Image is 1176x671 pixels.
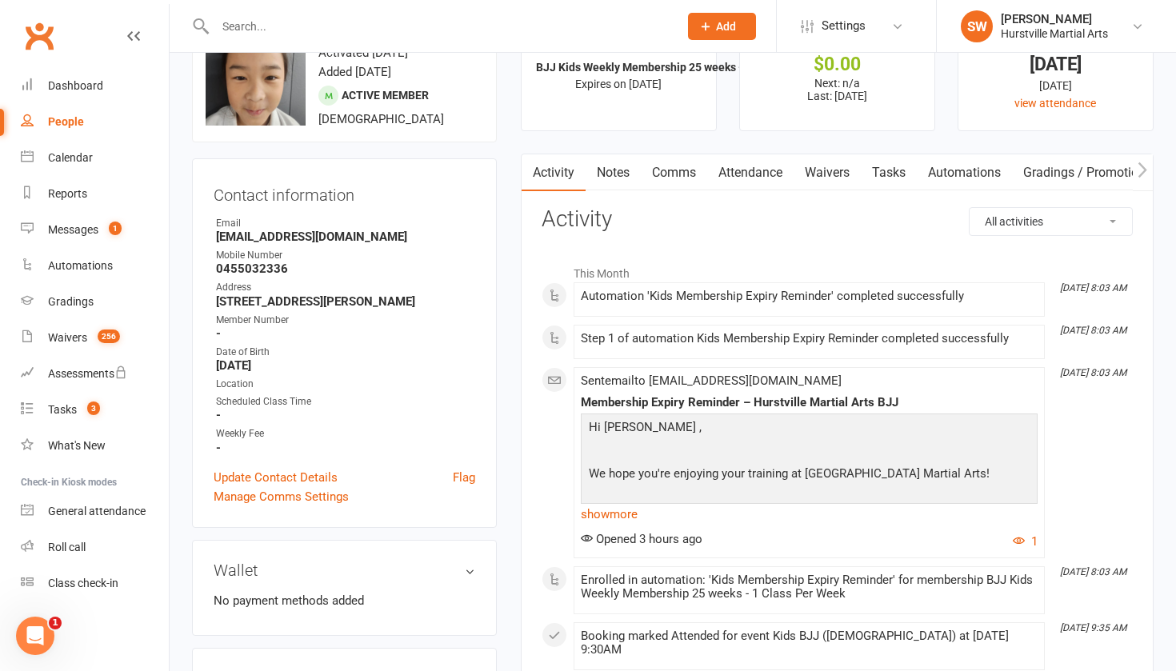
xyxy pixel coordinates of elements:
[216,248,475,263] div: Mobile Number
[216,358,475,373] strong: [DATE]
[453,468,475,487] a: Flag
[216,408,475,422] strong: -
[822,8,866,44] span: Settings
[48,151,93,164] div: Calendar
[216,294,475,309] strong: [STREET_ADDRESS][PERSON_NAME]
[581,532,702,546] span: Opened 3 hours ago
[19,16,59,56] a: Clubworx
[87,401,100,415] span: 3
[917,154,1012,191] a: Automations
[1014,97,1096,110] a: view attendance
[48,439,106,452] div: What's New
[48,403,77,416] div: Tasks
[581,373,842,388] span: Sent email to [EMAIL_ADDRESS][DOMAIN_NAME]
[21,284,169,320] a: Gradings
[1060,282,1126,294] i: [DATE] 8:03 AM
[48,115,84,128] div: People
[1060,566,1126,577] i: [DATE] 8:03 AM
[581,396,1038,409] div: Membership Expiry Reminder – Hurstville Martial Arts BJJ
[21,392,169,428] a: Tasks 3
[21,428,169,464] a: What's New
[214,180,475,204] h3: Contact information
[216,394,475,409] div: Scheduled Class Time
[210,15,667,38] input: Search...
[961,10,993,42] div: SW
[48,577,118,589] div: Class check-in
[48,223,98,236] div: Messages
[581,629,1038,657] div: Booking marked Attended for event Kids BJJ ([DEMOGRAPHIC_DATA]) at [DATE] 9:30AM
[21,320,169,356] a: Waivers 256
[216,377,475,392] div: Location
[342,89,429,102] span: Active member
[21,104,169,140] a: People
[216,230,475,244] strong: [EMAIL_ADDRESS][DOMAIN_NAME]
[216,262,475,276] strong: 0455032336
[48,187,87,200] div: Reports
[1060,622,1126,633] i: [DATE] 9:35 AM
[48,367,127,380] div: Assessments
[641,154,707,191] a: Comms
[1012,154,1163,191] a: Gradings / Promotions
[21,68,169,104] a: Dashboard
[21,176,169,212] a: Reports
[318,65,391,79] time: Added [DATE]
[688,13,756,40] button: Add
[21,493,169,529] a: General attendance kiosk mode
[216,345,475,360] div: Date of Birth
[48,259,113,272] div: Automations
[716,20,736,33] span: Add
[318,46,408,60] time: Activated [DATE]
[581,332,1038,345] div: Step 1 of automation Kids Membership Expiry Reminder completed successfully
[794,154,861,191] a: Waivers
[754,77,920,102] p: Next: n/a Last: [DATE]
[1060,325,1126,336] i: [DATE] 8:03 AM
[21,140,169,176] a: Calendar
[707,154,794,191] a: Attendance
[318,112,444,126] span: [DEMOGRAPHIC_DATA]
[98,330,120,343] span: 256
[48,541,86,553] div: Roll call
[216,313,475,328] div: Member Number
[21,356,169,392] a: Assessments
[48,295,94,308] div: Gradings
[21,248,169,284] a: Automations
[214,468,338,487] a: Update Contact Details
[581,503,1038,525] a: show more
[586,154,641,191] a: Notes
[973,77,1138,94] div: [DATE]
[216,326,475,341] strong: -
[754,56,920,73] div: $0.00
[48,505,146,517] div: General attendance
[581,573,1038,601] div: Enrolled in automation: 'Kids Membership Expiry Reminder' for membership BJJ Kids Weekly Membersh...
[16,617,54,655] iframe: Intercom live chat
[542,257,1133,282] li: This Month
[575,78,662,90] span: Expires on [DATE]
[214,561,475,579] h3: Wallet
[522,154,586,191] a: Activity
[542,207,1133,232] h3: Activity
[216,216,475,231] div: Email
[973,56,1138,73] div: [DATE]
[214,591,475,610] li: No payment methods added
[585,417,1034,441] p: Hi [PERSON_NAME] ,
[206,26,306,126] img: image1754696392.png
[585,464,1034,487] p: We hope you're enjoying your training at [GEOGRAPHIC_DATA] Martial Arts!
[21,565,169,601] a: Class kiosk mode
[1013,532,1038,551] button: 1
[861,154,917,191] a: Tasks
[109,222,122,235] span: 1
[21,529,169,565] a: Roll call
[1001,12,1108,26] div: [PERSON_NAME]
[1060,367,1126,378] i: [DATE] 8:03 AM
[216,441,475,455] strong: -
[214,487,349,506] a: Manage Comms Settings
[581,290,1038,303] div: Automation 'Kids Membership Expiry Reminder' completed successfully
[21,212,169,248] a: Messages 1
[216,280,475,295] div: Address
[536,61,774,74] strong: BJJ Kids Weekly Membership 25 weeks - 1 Cl...
[216,426,475,441] div: Weekly Fee
[49,617,62,629] span: 1
[48,331,87,344] div: Waivers
[1001,26,1108,41] div: Hurstville Martial Arts
[48,79,103,92] div: Dashboard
